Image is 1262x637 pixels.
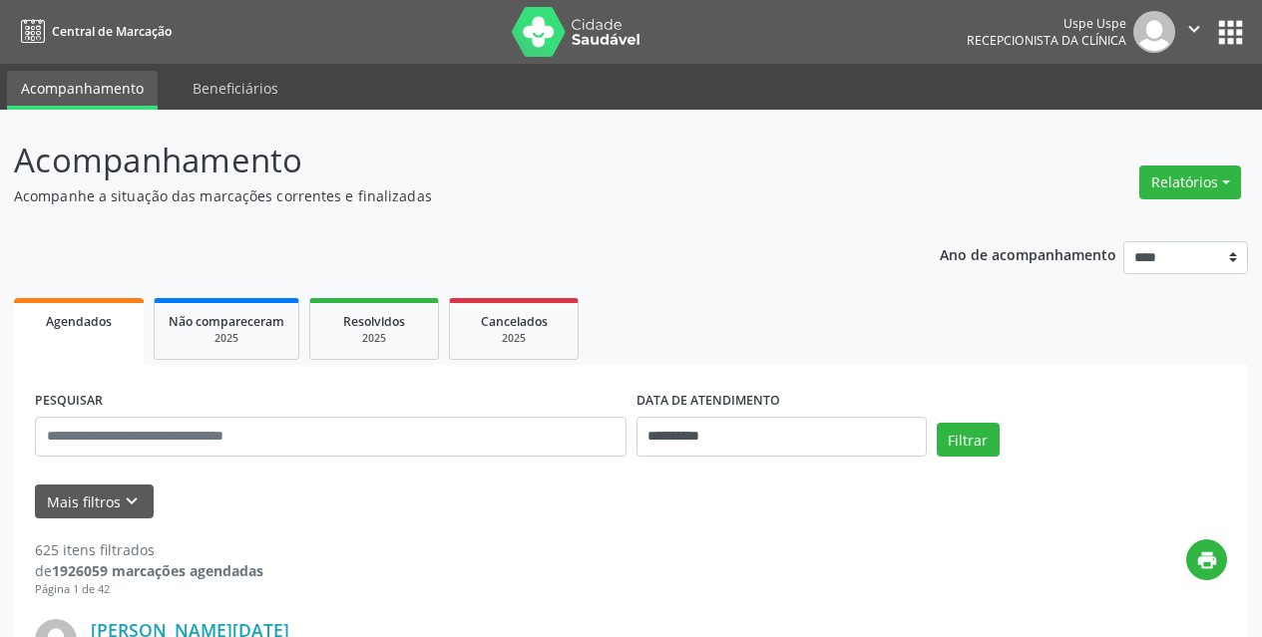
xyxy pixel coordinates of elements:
[14,15,172,48] a: Central de Marcação
[35,581,263,598] div: Página 1 de 42
[636,386,780,417] label: DATA DE ATENDIMENTO
[121,490,143,512] i: keyboard_arrow_down
[1183,18,1205,40] i: 
[1139,165,1241,199] button: Relatórios
[967,15,1126,32] div: Uspe Uspe
[1186,539,1227,580] button: print
[1196,549,1218,571] i: print
[967,32,1126,49] span: Recepcionista da clínica
[1175,11,1213,53] button: 
[35,386,103,417] label: PESQUISAR
[14,136,878,185] p: Acompanhamento
[35,539,263,560] div: 625 itens filtrados
[169,313,284,330] span: Não compareceram
[35,484,154,519] button: Mais filtroskeyboard_arrow_down
[940,241,1116,266] p: Ano de acompanhamento
[481,313,548,330] span: Cancelados
[46,313,112,330] span: Agendados
[937,423,1000,457] button: Filtrar
[169,331,284,346] div: 2025
[52,561,263,580] strong: 1926059 marcações agendadas
[52,23,172,40] span: Central de Marcação
[1213,15,1248,50] button: apps
[1133,11,1175,53] img: img
[179,71,292,106] a: Beneficiários
[35,560,263,581] div: de
[343,313,405,330] span: Resolvidos
[7,71,158,110] a: Acompanhamento
[464,331,564,346] div: 2025
[324,331,424,346] div: 2025
[14,185,878,206] p: Acompanhe a situação das marcações correntes e finalizadas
